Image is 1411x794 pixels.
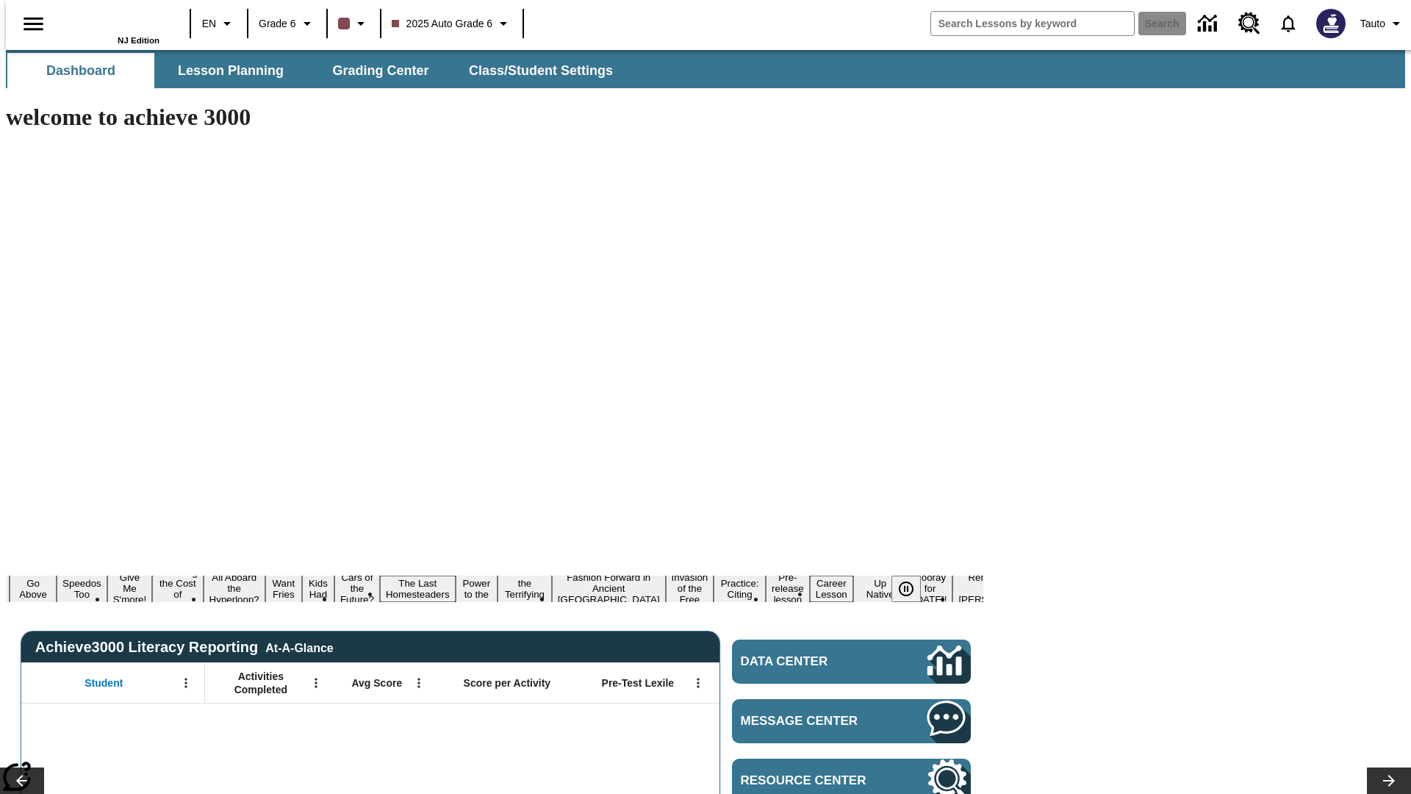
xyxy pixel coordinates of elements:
button: Dashboard [7,53,154,88]
button: Slide 9 Do You Want Fries With That? [265,554,302,624]
button: Slide 19 Career Lesson [810,576,853,602]
span: Dashboard [46,62,115,79]
button: Open side menu [12,2,55,46]
span: Message Center [741,714,883,729]
span: Avg Score [351,676,402,690]
span: Pre-Test Lexile [602,676,675,690]
button: Slide 10 Dirty Jobs Kids Had To Do [302,554,334,624]
span: Student [85,676,123,690]
button: Slide 6 Give Me S'more! [107,570,153,607]
button: Slide 15 Fashion Forward in Ancient Rome [552,570,666,607]
button: Slide 11 Cars of the Future? [334,570,380,607]
button: Lesson carousel, Next [1367,768,1411,794]
button: Open Menu [408,672,430,694]
button: Class/Student Settings [457,53,625,88]
button: Slide 17 Mixed Practice: Citing Evidence [714,565,766,613]
button: Profile/Settings [1354,10,1411,37]
a: Home [64,7,159,36]
span: Tauto [1360,16,1385,32]
span: Class/Student Settings [469,62,613,79]
div: SubNavbar [6,53,626,88]
span: NJ Edition [118,36,159,45]
button: Slide 16 The Invasion of the Free CD [666,559,714,618]
a: Data Center [1189,4,1229,44]
button: Grade: Grade 6, Select a grade [253,10,322,37]
span: Lesson Planning [178,62,284,79]
button: Pause [891,576,921,602]
button: Class color is dark brown. Change class color [332,10,376,37]
button: Slide 14 Attack of the Terrifying Tomatoes [498,565,552,613]
div: Home [64,5,159,45]
button: Slide 20 Cooking Up Native Traditions [853,565,908,613]
button: Slide 8 All Aboard the Hyperloop? [204,570,265,607]
button: Slide 4 U.S. Soldiers Go Above and Beyond [10,554,57,624]
button: Open Menu [305,672,327,694]
button: Slide 13 Solar Power to the People [456,565,498,613]
button: Slide 7 Covering the Cost of College [152,565,203,613]
div: At-A-Glance [265,639,333,655]
input: search field [931,12,1134,35]
span: Achieve3000 Literacy Reporting [35,639,334,656]
button: Open Menu [687,672,709,694]
span: 2025 Auto Grade 6 [392,16,493,32]
span: Activities Completed [212,670,309,696]
button: Language: EN, Select a language [195,10,243,37]
button: Slide 12 The Last Homesteaders [380,576,456,602]
span: Grade 6 [259,16,296,32]
span: EN [202,16,216,32]
div: Pause [891,576,936,602]
div: SubNavbar [6,50,1405,88]
img: Avatar [1316,9,1346,38]
button: Select a new avatar [1307,4,1354,43]
button: Class: 2025 Auto Grade 6, Select your class [386,10,519,37]
a: Message Center [732,699,971,743]
span: Grading Center [332,62,428,79]
h1: welcome to achieve 3000 [6,104,983,131]
a: Data Center [732,640,971,684]
span: Data Center [741,654,878,669]
button: Open Menu [175,672,197,694]
span: Resource Center [741,773,883,788]
a: Resource Center, Will open in new tab [1229,4,1269,43]
button: Slide 5 Are Speedos Too Speedy? [57,565,107,613]
button: Lesson Planning [157,53,304,88]
button: Slide 18 Pre-release lesson [766,570,810,607]
span: Score per Activity [464,676,551,690]
button: Grading Center [307,53,454,88]
button: Slide 22 Remembering Justice O'Connor [952,570,1045,607]
a: Notifications [1269,4,1307,43]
